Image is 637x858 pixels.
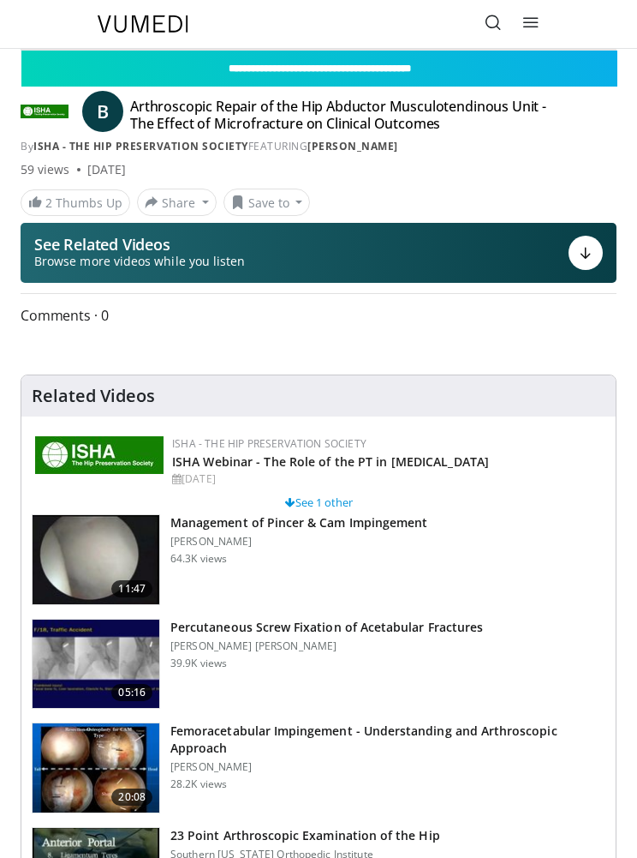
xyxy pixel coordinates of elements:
button: Share [137,189,217,216]
div: By FEATURING [21,139,616,154]
a: See 1 other [285,495,353,510]
h4: Related Videos [32,386,155,406]
img: a9f71565-a949-43e5-a8b1-6790787a27eb.jpg.150x105_q85_autocrop_double_scale_upscale_version-0.2.jpg [35,436,164,474]
div: [DATE] [87,161,126,178]
p: 39.9K views [170,657,227,670]
p: [PERSON_NAME] [170,760,605,774]
img: ISHA - The Hip Preservation Society [21,98,68,125]
span: Browse more videos while you listen [34,253,245,270]
h3: 23 Point Arthroscopic Examination of the Hip [170,827,440,844]
a: 2 Thumbs Up [21,189,130,216]
p: [PERSON_NAME] [170,535,427,549]
img: 410288_3.png.150x105_q85_crop-smart_upscale.jpg [33,723,159,813]
a: ISHA Webinar - The Role of the PT in [MEDICAL_DATA] [172,453,489,470]
button: Save to [223,189,311,216]
span: 2 [45,195,52,211]
p: 64.3K views [170,552,227,566]
span: 20:08 [111,789,152,806]
a: ISHA - The Hip Preservation Society [172,436,366,451]
img: 134112_0000_1.png.150x105_q85_crop-smart_upscale.jpg [33,620,159,709]
span: 05:16 [111,684,152,701]
span: Comments 0 [21,304,616,327]
h4: Arthroscopic Repair of the Hip Abductor Musculotendinous Unit - The Effect of Microfracture on Cl... [130,98,552,132]
a: ISHA - The Hip Preservation Society [33,139,248,153]
span: 11:47 [111,580,152,597]
a: B [82,91,123,132]
a: 11:47 Management of Pincer & Cam Impingement [PERSON_NAME] 64.3K views [32,514,605,605]
img: VuMedi Logo [98,15,188,33]
p: 28.2K views [170,777,227,791]
div: [DATE] [172,471,602,487]
a: [PERSON_NAME] [307,139,398,153]
p: [PERSON_NAME] [PERSON_NAME] [170,639,483,653]
p: See Related Videos [34,236,245,253]
a: 20:08 Femoracetabular Impingement - Understanding and Arthroscopic Approach [PERSON_NAME] 28.2K v... [32,723,605,813]
h3: Management of Pincer & Cam Impingement [170,514,427,531]
h3: Percutaneous Screw Fixation of Acetabular Fractures [170,619,483,636]
img: 38483_0000_3.png.150x105_q85_crop-smart_upscale.jpg [33,515,159,604]
a: 05:16 Percutaneous Screw Fixation of Acetabular Fractures [PERSON_NAME] [PERSON_NAME] 39.9K views [32,619,605,710]
h3: Femoracetabular Impingement - Understanding and Arthroscopic Approach [170,723,605,757]
button: See Related Videos Browse more videos while you listen [21,223,616,283]
span: 59 views [21,161,70,178]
